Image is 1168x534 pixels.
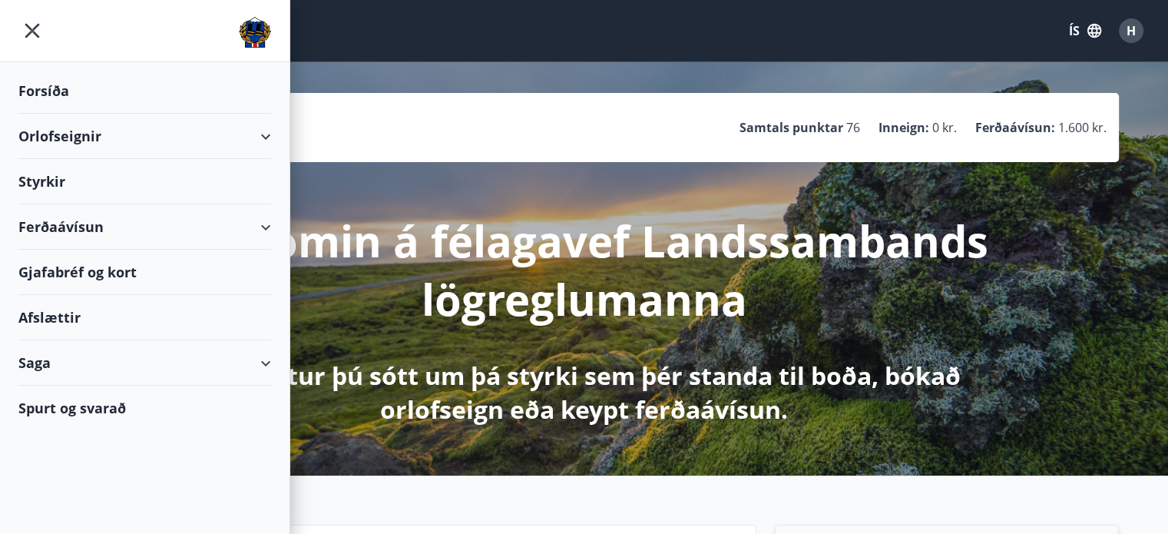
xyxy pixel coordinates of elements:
[179,359,990,426] p: Hér getur þú sótt um þá styrki sem þér standa til boða, bókað orlofseign eða keypt ferðaávísun.
[1058,119,1107,136] span: 1.600 kr.
[179,211,990,328] p: Velkomin á félagavef Landssambands lögreglumanna
[18,17,46,45] button: menu
[18,250,271,295] div: Gjafabréf og kort
[18,159,271,204] div: Styrkir
[932,119,957,136] span: 0 kr.
[18,68,271,114] div: Forsíða
[1127,22,1136,39] span: H
[846,119,860,136] span: 76
[18,114,271,159] div: Orlofseignir
[18,295,271,340] div: Afslættir
[740,119,843,136] p: Samtals punktar
[239,17,271,48] img: union_logo
[975,119,1055,136] p: Ferðaávísun :
[1060,17,1110,45] button: ÍS
[18,386,271,430] div: Spurt og svarað
[18,204,271,250] div: Ferðaávísun
[18,340,271,386] div: Saga
[878,119,929,136] p: Inneign :
[1113,12,1150,49] button: H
